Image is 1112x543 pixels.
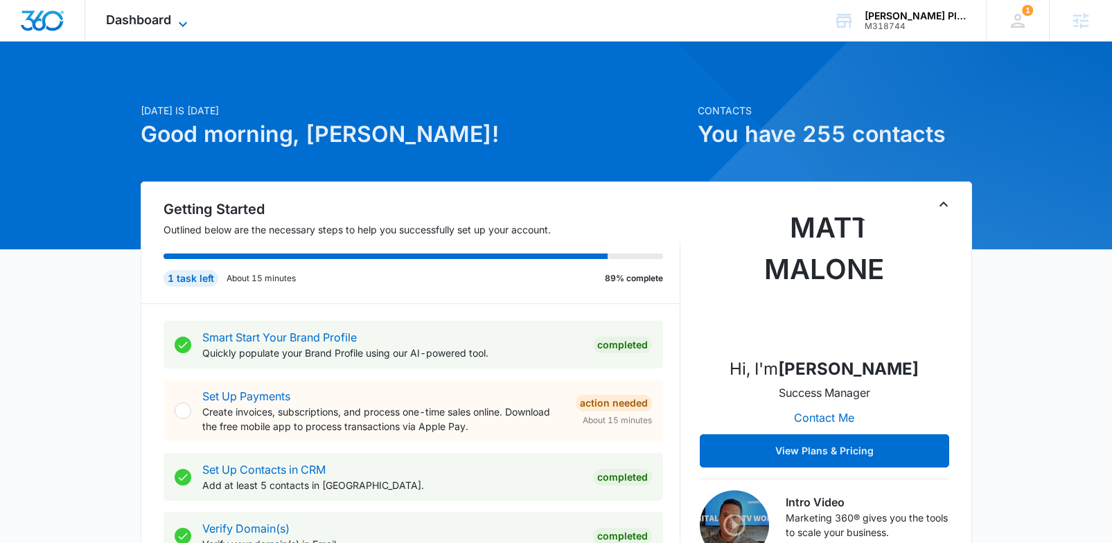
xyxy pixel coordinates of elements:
span: Dashboard [106,12,171,27]
p: Create invoices, subscriptions, and process one-time sales online. Download the free mobile app t... [202,404,565,434]
button: Toggle Collapse [935,196,952,213]
span: About 15 minutes [583,414,652,427]
h2: Getting Started [164,199,680,220]
a: Smart Start Your Brand Profile [202,330,357,344]
a: Verify Domain(s) [202,522,290,535]
p: About 15 minutes [227,272,296,285]
div: notifications count [1022,5,1033,16]
a: Set Up Payments [202,389,290,403]
p: Marketing 360® gives you the tools to scale your business. [786,510,949,540]
div: Completed [593,337,652,353]
p: Outlined below are the necessary steps to help you successfully set up your account. [164,222,680,237]
div: account name [865,10,966,21]
h3: Intro Video [786,494,949,510]
div: 1 task left [164,270,218,287]
span: 1 [1022,5,1033,16]
div: Action Needed [576,395,652,411]
img: Matt Malone [755,207,894,346]
strong: [PERSON_NAME] [778,359,919,379]
p: Add at least 5 contacts in [GEOGRAPHIC_DATA]. [202,478,582,492]
p: Quickly populate your Brand Profile using our AI-powered tool. [202,346,582,360]
p: Hi, I'm [730,357,919,382]
h1: You have 255 contacts [698,118,972,151]
p: Success Manager [779,384,870,401]
div: Completed [593,469,652,486]
button: View Plans & Pricing [700,434,949,468]
p: Contacts [698,103,972,118]
p: [DATE] is [DATE] [141,103,689,118]
div: account id [865,21,966,31]
button: Contact Me [780,401,868,434]
h1: Good morning, [PERSON_NAME]! [141,118,689,151]
a: Set Up Contacts in CRM [202,463,326,477]
p: 89% complete [605,272,663,285]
